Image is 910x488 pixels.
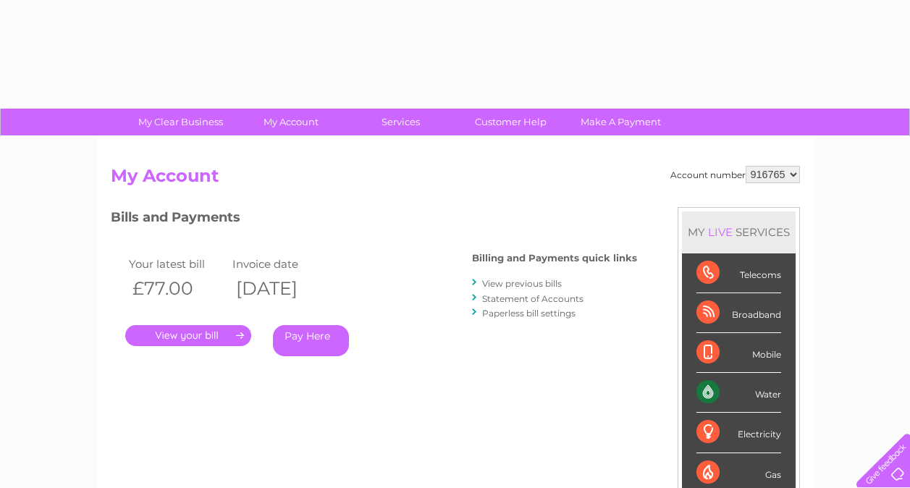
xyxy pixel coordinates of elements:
[696,253,781,293] div: Telecoms
[705,225,736,239] div: LIVE
[696,293,781,333] div: Broadband
[451,109,570,135] a: Customer Help
[125,325,251,346] a: .
[696,373,781,413] div: Water
[125,274,229,303] th: £77.00
[482,293,584,304] a: Statement of Accounts
[273,325,349,356] a: Pay Here
[561,109,681,135] a: Make A Payment
[482,308,576,319] a: Paperless bill settings
[111,207,637,232] h3: Bills and Payments
[111,166,800,193] h2: My Account
[472,253,637,264] h4: Billing and Payments quick links
[341,109,460,135] a: Services
[482,278,562,289] a: View previous bills
[670,166,800,183] div: Account number
[682,211,796,253] div: MY SERVICES
[696,413,781,453] div: Electricity
[121,109,240,135] a: My Clear Business
[229,274,333,303] th: [DATE]
[231,109,350,135] a: My Account
[125,254,229,274] td: Your latest bill
[696,333,781,373] div: Mobile
[229,254,333,274] td: Invoice date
